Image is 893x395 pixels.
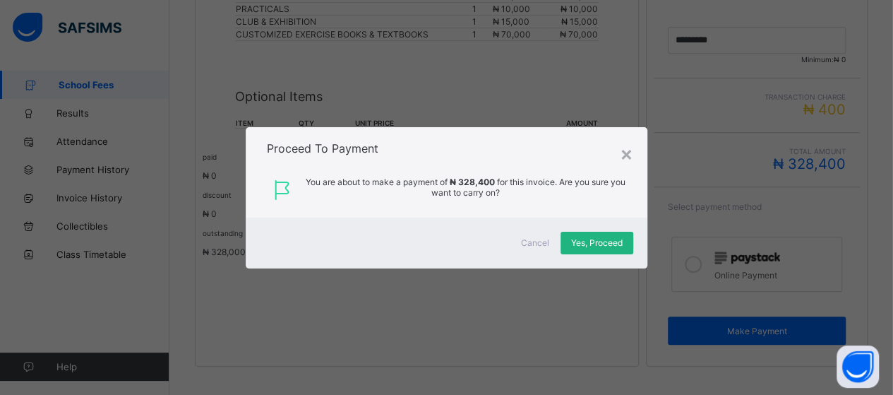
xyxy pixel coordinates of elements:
span: ₦ 328,400 [450,177,495,187]
div: × [620,141,633,165]
span: Cancel [521,237,549,248]
button: Open asap [837,346,879,388]
span: You are about to make a payment of for this invoice. Are you sure you want to carry on? [305,177,627,204]
span: Proceed To Payment [267,141,378,155]
span: Yes, Proceed [571,237,623,248]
